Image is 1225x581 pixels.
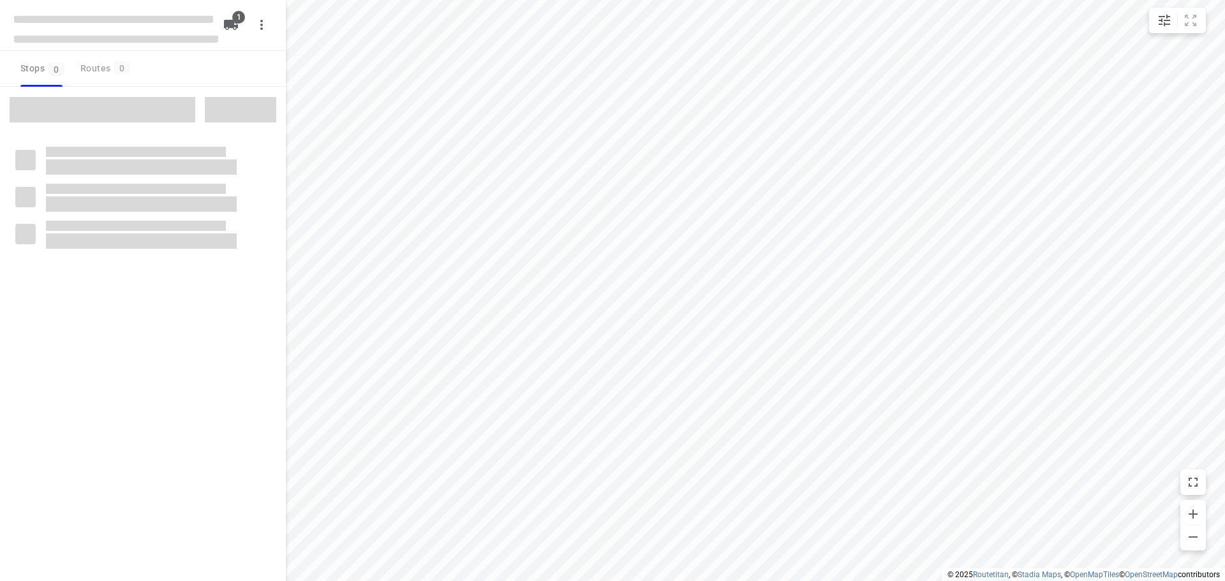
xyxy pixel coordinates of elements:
[1125,570,1178,579] a: OpenStreetMap
[1152,8,1177,33] button: Map settings
[973,570,1009,579] a: Routetitan
[947,570,1220,579] li: © 2025 , © , © © contributors
[1149,8,1206,33] div: small contained button group
[1070,570,1119,579] a: OpenMapTiles
[1018,570,1061,579] a: Stadia Maps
